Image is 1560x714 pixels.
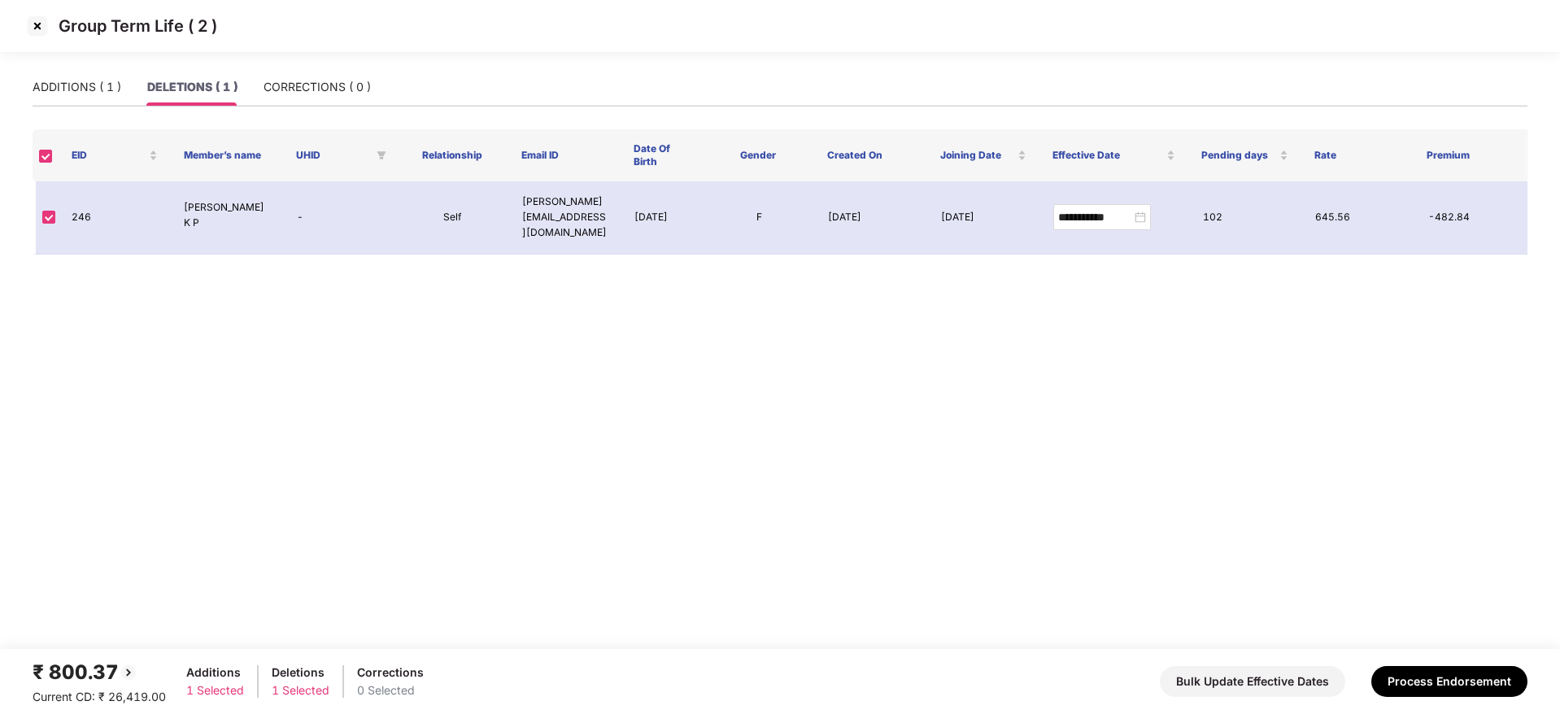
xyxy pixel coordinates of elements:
[1301,129,1414,181] th: Rate
[1414,129,1526,181] th: Premium
[33,78,121,96] div: ADDITIONS ( 1 )
[147,78,237,96] div: DELETIONS ( 1 )
[703,181,815,255] td: F
[940,149,1014,162] span: Joining Date
[1415,181,1527,255] td: -482.84
[186,681,244,699] div: 1 Selected
[396,129,508,181] th: Relationship
[1052,149,1164,162] span: Effective Date
[814,129,926,181] th: Created On
[1371,666,1527,697] button: Process Endorsement
[357,664,424,681] div: Corrections
[509,181,621,255] td: [PERSON_NAME][EMAIL_ADDRESS][DOMAIN_NAME]
[357,681,424,699] div: 0 Selected
[119,663,138,682] img: svg+xml;base64,PHN2ZyBpZD0iQmFjay0yMHgyMCIgeG1sbnM9Imh0dHA6Ly93d3cudzMub3JnLzIwMDAvc3ZnIiB3aWR0aD...
[33,657,166,688] div: ₹ 800.37
[272,664,329,681] div: Deletions
[508,129,621,181] th: Email ID
[1302,181,1414,255] td: 645.56
[1188,129,1301,181] th: Pending days
[1201,149,1275,162] span: Pending days
[1190,181,1302,255] td: 102
[377,150,386,160] span: filter
[59,181,171,255] td: 246
[171,129,283,181] th: Member’s name
[1039,129,1189,181] th: Effective Date
[186,664,244,681] div: Additions
[272,681,329,699] div: 1 Selected
[59,16,217,36] p: Group Term Life ( 2 )
[621,181,703,255] td: [DATE]
[928,181,1040,255] td: [DATE]
[33,690,166,703] span: Current CD: ₹ 26,419.00
[264,78,371,96] div: CORRECTIONS ( 0 )
[621,129,702,181] th: Date Of Birth
[296,149,369,162] span: UHID
[24,13,50,39] img: svg+xml;base64,PHN2ZyBpZD0iQ3Jvc3MtMzJ4MzIiIHhtbG5zPSJodHRwOi8vd3d3LnczLm9yZy8yMDAwL3N2ZyIgd2lkdG...
[284,181,396,255] td: -
[373,146,390,165] span: filter
[702,129,814,181] th: Gender
[59,129,171,181] th: EID
[1160,666,1345,697] button: Bulk Update Effective Dates
[72,149,146,162] span: EID
[927,129,1039,181] th: Joining Date
[815,181,927,255] td: [DATE]
[184,200,270,231] p: [PERSON_NAME] K P
[396,181,508,255] td: Self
